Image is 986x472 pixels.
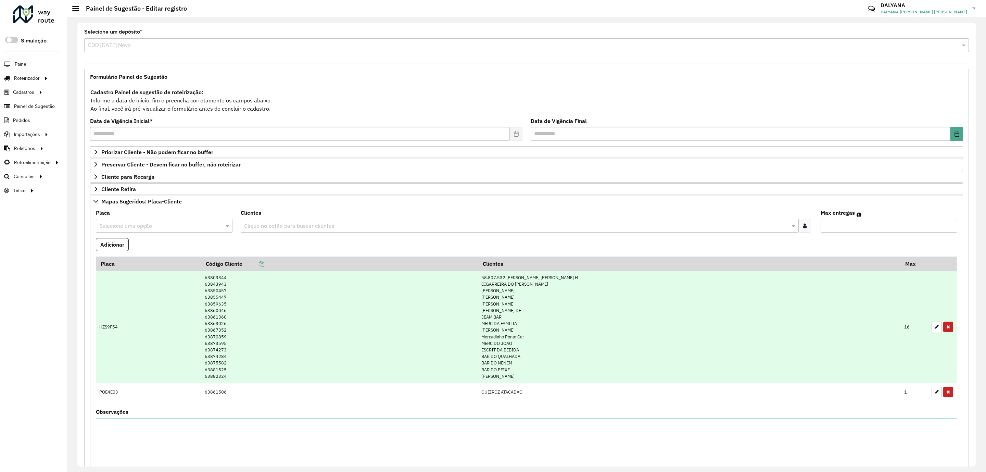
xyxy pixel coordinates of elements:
[857,212,861,218] em: Máximo de clientes que serão colocados na mesma rota com os clientes informados
[901,257,928,271] th: Max
[478,271,901,383] td: 58.807.532 [PERSON_NAME] [PERSON_NAME] H CIGARREIRA DO [PERSON_NAME] [PERSON_NAME] [PERSON_NAME] ...
[96,209,110,217] label: Placa
[14,103,55,110] span: Painel de Sugestão
[90,196,963,207] a: Mapas Sugeridos: Placa-Cliente
[90,146,963,158] a: Priorizar Cliente - Não podem ficar no buffer
[90,89,203,96] strong: Cadastro Painel de sugestão de roteirização:
[242,260,264,267] a: Copiar
[881,2,967,9] h3: DALYANA
[531,117,587,125] label: Data de Vigência Final
[14,75,40,82] span: Roteirizador
[821,209,855,217] label: Max entregas
[15,61,27,68] span: Painel
[90,171,963,183] a: Cliente para Recarga
[201,257,478,271] th: Código Cliente
[84,28,142,36] label: Selecione um depósito
[101,174,154,179] span: Cliente para Recarga
[96,271,201,383] td: HZS9F54
[201,383,478,401] td: 63861506
[101,149,213,155] span: Priorizar Cliente - Não podem ficar no buffer
[201,271,478,383] td: 63803344 63843943 63850457 63855447 63859635 63860046 63861360 63863026 63867352 63870859 6387359...
[881,9,967,15] span: DALYANA [PERSON_NAME] [PERSON_NAME]
[79,5,187,12] h2: Painel de Sugestão - Editar registro
[90,88,963,113] div: Informe a data de inicio, fim e preencha corretamente os campos abaixo. Ao final, você irá pré-vi...
[478,257,901,271] th: Clientes
[96,408,128,416] label: Observações
[14,131,40,138] span: Importações
[96,257,201,271] th: Placa
[14,159,51,166] span: Retroalimentação
[13,89,34,96] span: Cadastros
[901,383,928,401] td: 1
[950,127,963,141] button: Choose Date
[14,145,35,152] span: Relatórios
[13,187,26,194] span: Tático
[21,37,47,45] label: Simulação
[96,238,129,251] button: Adicionar
[96,383,201,401] td: POE4E03
[901,271,928,383] td: 16
[101,162,241,167] span: Preservar Cliente - Devem ficar no buffer, não roteirizar
[90,74,167,79] span: Formulário Painel de Sugestão
[90,183,963,195] a: Cliente Retira
[101,186,136,192] span: Cliente Retira
[478,383,901,401] td: QUEIROZ ATACADAO
[14,173,35,180] span: Consultas
[241,209,261,217] label: Clientes
[13,117,30,124] span: Pedidos
[90,117,153,125] label: Data de Vigência Inicial
[864,1,879,16] a: Contato Rápido
[101,199,182,204] span: Mapas Sugeridos: Placa-Cliente
[90,159,963,170] a: Preservar Cliente - Devem ficar no buffer, não roteirizar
